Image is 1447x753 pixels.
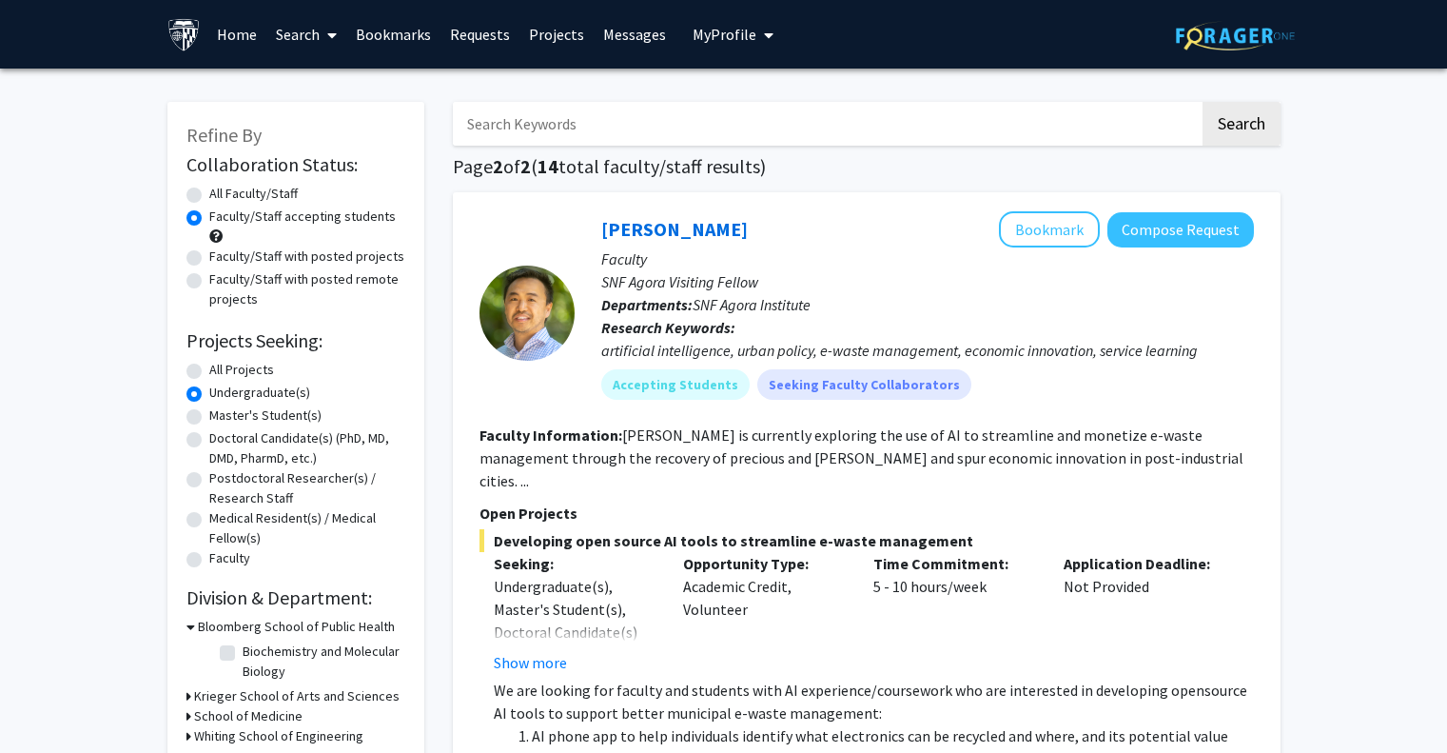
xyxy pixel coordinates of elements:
[520,154,531,178] span: 2
[601,339,1254,362] div: artificial intelligence, urban policy, e-waste management, economic innovation, service learning
[266,1,346,68] a: Search
[493,154,503,178] span: 2
[494,679,1254,724] p: We are looking for faculty and students with AI experience/coursework who are interested in devel...
[859,552,1049,674] div: 5 - 10 hours/week
[519,1,594,68] a: Projects
[479,502,1254,525] p: Open Projects
[1203,102,1281,146] button: Search
[209,508,405,548] label: Medical Resident(s) / Medical Fellow(s)
[601,318,735,337] b: Research Keywords:
[1064,552,1225,575] p: Application Deadline:
[14,667,81,739] iframe: Chat
[453,155,1281,178] h1: Page of ( total faculty/staff results)
[194,686,400,706] h3: Krieger School of Arts and Sciences
[209,406,322,426] label: Master's Student(s)
[346,1,440,68] a: Bookmarks
[601,248,1254,270] p: Faculty
[186,586,405,609] h2: Division & Department:
[186,153,405,176] h2: Collaboration Status:
[194,726,363,746] h3: Whiting School of Engineering
[683,552,845,575] p: Opportunity Type:
[209,247,404,267] label: Faculty/Staff with posted projects
[757,369,971,400] mat-chip: Seeking Faculty Collaborators
[209,428,405,468] label: Doctoral Candidate(s) (PhD, MD, DMD, PharmD, etc.)
[479,426,622,445] b: Faculty Information:
[209,184,298,204] label: All Faculty/Staff
[999,211,1100,248] button: Add David Park to Bookmarks
[209,383,310,403] label: Undergraduate(s)
[601,295,693,314] b: Departments:
[494,651,567,674] button: Show more
[194,706,303,726] h3: School of Medicine
[693,25,756,44] span: My Profile
[1176,21,1295,50] img: ForagerOne Logo
[532,724,1254,747] li: AI phone app to help individuals identify what electronics can be recycled and where, and its pot...
[167,18,201,51] img: Johns Hopkins University Logo
[873,552,1035,575] p: Time Commitment:
[494,552,655,575] p: Seeking:
[479,426,1243,490] fg-read-more: [PERSON_NAME] is currently exploring the use of AI to streamline and monetize e-waste management ...
[479,529,1254,552] span: Developing open source AI tools to streamline e-waste management
[1107,212,1254,248] button: Compose Request to David Park
[453,102,1200,146] input: Search Keywords
[186,329,405,352] h2: Projects Seeking:
[601,270,1254,293] p: SNF Agora Visiting Fellow
[207,1,266,68] a: Home
[209,468,405,508] label: Postdoctoral Researcher(s) / Research Staff
[1049,552,1240,674] div: Not Provided
[209,360,274,380] label: All Projects
[693,295,811,314] span: SNF Agora Institute
[186,123,262,147] span: Refine By
[198,617,395,637] h3: Bloomberg School of Public Health
[538,154,558,178] span: 14
[669,552,859,674] div: Academic Credit, Volunteer
[209,207,396,227] label: Faculty/Staff accepting students
[601,369,750,400] mat-chip: Accepting Students
[243,642,401,682] label: Biochemistry and Molecular Biology
[209,548,250,568] label: Faculty
[209,269,405,309] label: Faculty/Staff with posted remote projects
[594,1,675,68] a: Messages
[440,1,519,68] a: Requests
[601,217,748,241] a: [PERSON_NAME]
